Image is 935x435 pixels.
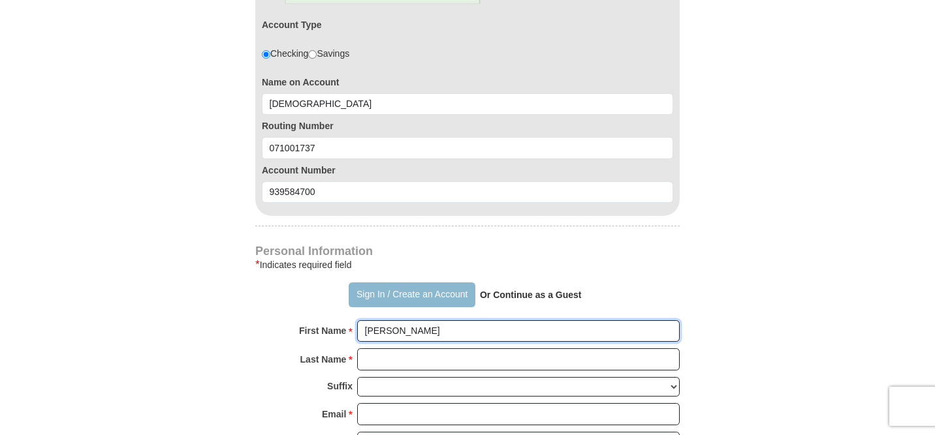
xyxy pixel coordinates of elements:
strong: First Name [299,322,346,340]
strong: Or Continue as a Guest [480,290,582,300]
label: Name on Account [262,76,673,89]
h4: Personal Information [255,246,680,256]
label: Routing Number [262,119,673,132]
strong: Suffix [327,377,353,395]
label: Account Number [262,164,673,177]
button: Sign In / Create an Account [349,282,475,307]
strong: Email [322,405,346,423]
div: Checking Savings [262,47,349,60]
strong: Last Name [300,350,347,368]
label: Account Type [262,18,322,31]
div: Indicates required field [255,257,680,273]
